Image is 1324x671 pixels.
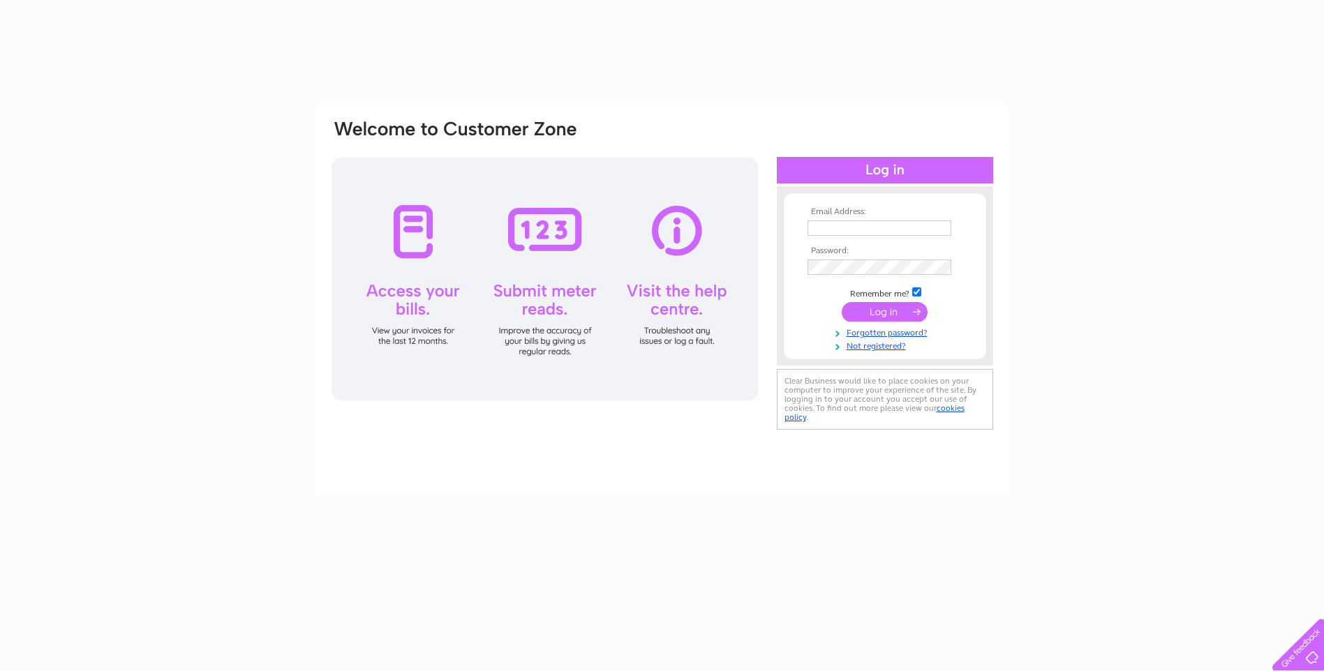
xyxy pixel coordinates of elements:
[804,246,966,256] th: Password:
[842,302,928,322] input: Submit
[804,207,966,217] th: Email Address:
[777,369,993,430] div: Clear Business would like to place cookies on your computer to improve your experience of the sit...
[804,285,966,299] td: Remember me?
[808,325,966,338] a: Forgotten password?
[784,403,965,422] a: cookies policy
[808,338,966,352] a: Not registered?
